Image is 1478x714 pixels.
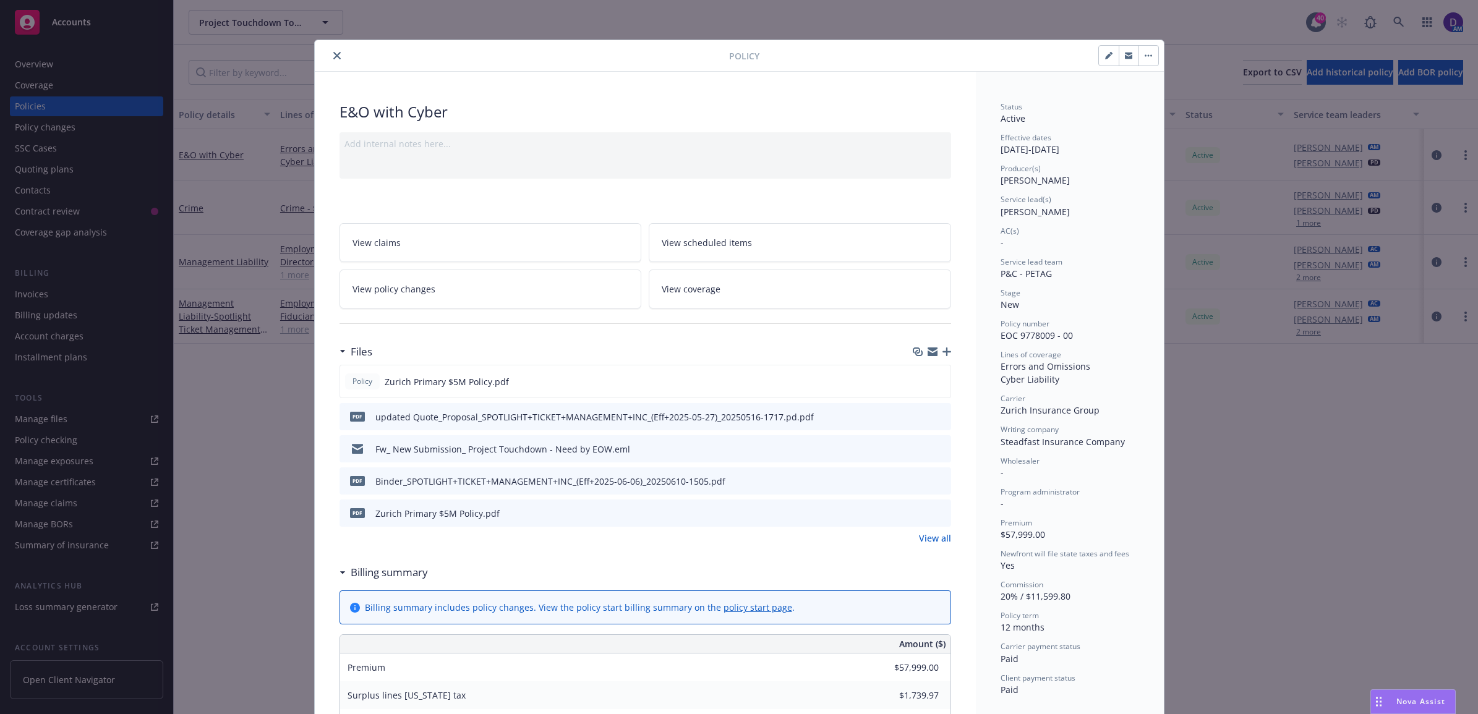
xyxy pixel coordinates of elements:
span: Zurich Insurance Group [1001,404,1100,416]
h3: Billing summary [351,564,428,580]
div: Billing summary [340,564,428,580]
span: - [1001,498,1004,509]
button: download file [915,475,925,488]
div: Cyber Liability [1001,373,1139,386]
button: preview file [934,375,946,388]
div: Fw_ New Submission_ Project Touchdown - Need by EOW.eml [375,443,630,456]
button: download file [915,507,925,520]
h3: Files [351,344,372,360]
span: View claims [352,236,401,249]
span: View policy changes [352,283,435,295]
span: Paid [1001,684,1019,695]
div: E&O with Cyber [340,101,951,122]
span: [PERSON_NAME] [1001,174,1070,186]
button: Nova Assist [1370,689,1456,714]
a: View coverage [649,270,951,308]
span: Commission [1001,579,1043,590]
div: updated Quote_Proposal_SPOTLIGHT+TICKET+MANAGEMENT+INC_(Eff+2025-05-27)_20250516-1717.pd.pdf [375,410,814,423]
span: AC(s) [1001,226,1019,236]
div: Zurich Primary $5M Policy.pdf [375,507,500,520]
div: [DATE] - [DATE] [1001,132,1139,156]
button: preview file [935,410,946,423]
span: Effective dates [1001,132,1051,143]
div: Binder_SPOTLIGHT+TICKET+MANAGEMENT+INC_(Eff+2025-06-06)_20250610-1505.pdf [375,475,725,488]
button: preview file [935,475,946,488]
span: pdf [350,476,365,485]
span: Service lead team [1001,257,1062,267]
span: View coverage [662,283,720,295]
div: Files [340,344,372,360]
span: EOC 9778009 - 00 [1001,329,1073,341]
button: download file [915,443,925,456]
button: preview file [935,507,946,520]
span: pdf [350,412,365,421]
span: P&C - PETAG [1001,268,1052,279]
span: Stage [1001,287,1020,298]
span: pdf [350,508,365,517]
span: Carrier [1001,393,1025,404]
span: New [1001,299,1019,310]
span: Amount ($) [899,637,946,650]
span: Policy [350,376,375,387]
span: View scheduled items [662,236,752,249]
span: Status [1001,101,1022,112]
span: Writing company [1001,424,1059,435]
a: View claims [340,223,642,262]
span: - [1001,467,1004,478]
input: 0.00 [866,658,946,677]
span: Wholesaler [1001,456,1040,466]
span: Premium [348,661,385,673]
button: preview file [935,443,946,456]
div: Billing summary includes policy changes. View the policy start billing summary on the . [365,601,795,614]
span: Policy number [1001,318,1049,329]
span: Service lead(s) [1001,194,1051,205]
span: Policy [729,49,759,62]
span: - [1001,237,1004,249]
a: View scheduled items [649,223,951,262]
span: Surplus lines [US_STATE] tax [348,689,466,701]
span: Steadfast Insurance Company [1001,436,1125,448]
span: 12 months [1001,621,1044,633]
span: Policy term [1001,610,1039,621]
div: Add internal notes here... [344,137,946,150]
span: Newfront will file state taxes and fees [1001,548,1129,559]
span: Zurich Primary $5M Policy.pdf [385,375,509,388]
span: Paid [1001,653,1019,665]
span: Yes [1001,559,1015,571]
span: Nova Assist [1396,696,1445,707]
div: Drag to move [1371,690,1386,713]
a: View all [919,532,951,545]
input: 0.00 [866,686,946,705]
span: 20% / $11,599.80 [1001,590,1070,602]
span: Client payment status [1001,673,1075,683]
span: Producer(s) [1001,163,1041,174]
span: Premium [1001,517,1032,528]
span: $57,999.00 [1001,529,1045,540]
button: close [330,48,344,63]
span: [PERSON_NAME] [1001,206,1070,218]
span: Active [1001,113,1025,124]
span: Lines of coverage [1001,349,1061,360]
button: download file [915,375,925,388]
span: Carrier payment status [1001,641,1080,652]
a: policy start page [724,601,792,613]
button: download file [915,410,925,423]
span: Program administrator [1001,487,1080,497]
a: View policy changes [340,270,642,308]
div: Errors and Omissions [1001,360,1139,373]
